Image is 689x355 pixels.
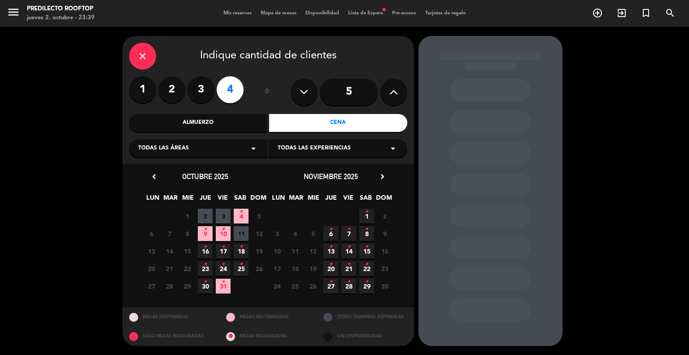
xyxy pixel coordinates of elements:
[204,222,207,237] i: •
[138,144,189,153] span: Todas las áreas
[329,222,332,237] i: •
[359,209,374,224] span: 1
[144,244,159,259] span: 13
[162,226,177,241] span: 7
[144,261,159,276] span: 20
[388,143,398,154] i: arrow_drop_down
[347,257,350,272] i: •
[305,226,320,241] span: 5
[323,226,338,241] span: 6
[198,193,213,207] span: JUE
[188,76,214,103] label: 3
[222,257,225,272] i: •
[27,4,95,13] div: Predilecto Rooftop
[288,261,302,276] span: 18
[341,226,356,241] span: 7
[378,172,387,181] i: chevron_right
[329,275,332,289] i: •
[250,193,265,207] span: DOM
[216,209,231,224] span: 3
[304,172,358,181] span: noviembre 2025
[215,193,230,207] span: VIE
[198,209,213,224] span: 2
[163,193,178,207] span: MAR
[219,11,256,16] span: Mis reservas
[421,11,471,16] span: Tarjetas de regalo
[180,209,195,224] span: 1
[341,244,356,259] span: 14
[377,244,392,259] span: 16
[149,172,159,181] i: chevron_left
[359,244,374,259] span: 15
[288,226,302,241] span: 4
[288,279,302,294] span: 25
[665,8,676,18] i: search
[240,205,243,219] i: •
[234,209,249,224] span: 4
[180,226,195,241] span: 8
[162,261,177,276] span: 21
[616,8,627,18] i: exit_to_app
[180,244,195,259] span: 15
[216,226,231,241] span: 10
[270,244,284,259] span: 10
[365,240,368,254] i: •
[180,261,195,276] span: 22
[359,226,374,241] span: 8
[240,240,243,254] i: •
[347,222,350,237] i: •
[216,279,231,294] span: 31
[248,143,259,154] i: arrow_drop_down
[359,261,374,276] span: 22
[270,279,284,294] span: 24
[359,279,374,294] span: 29
[180,193,195,207] span: MIE
[323,279,338,294] span: 27
[323,193,338,207] span: JUE
[162,279,177,294] span: 28
[270,226,284,241] span: 3
[377,279,392,294] span: 30
[317,327,414,346] div: SIN DISPONIBILIDAD
[7,5,20,22] button: menu
[347,275,350,289] i: •
[234,244,249,259] span: 18
[198,261,213,276] span: 23
[198,279,213,294] span: 30
[240,257,243,272] i: •
[323,261,338,276] span: 20
[344,11,388,16] span: Lista de Espera
[122,327,220,346] div: SOLO MESAS BLOQUEADAS
[365,275,368,289] i: •
[198,226,213,241] span: 9
[365,205,368,219] i: •
[219,327,317,346] div: MESAS BLOQUEADAS
[252,209,266,224] span: 5
[129,43,407,70] div: Indique cantidad de clientes
[7,5,20,19] i: menu
[305,261,320,276] span: 19
[253,76,282,108] div: ó
[158,76,185,103] label: 2
[234,261,249,276] span: 25
[592,8,603,18] i: add_circle_outline
[317,307,414,327] div: OTROS TAMAÑOS DIPONIBLES
[305,244,320,259] span: 12
[217,76,244,103] label: 4
[198,244,213,259] span: 16
[269,114,407,132] div: Cena
[144,279,159,294] span: 27
[129,76,156,103] label: 1
[222,240,225,254] i: •
[270,261,284,276] span: 17
[144,226,159,241] span: 6
[341,193,356,207] span: VIE
[219,307,317,327] div: MESAS RESTRINGIDAS
[145,193,160,207] span: LUN
[341,261,356,276] span: 21
[252,226,266,241] span: 12
[122,307,220,327] div: MESAS DISPONIBLES
[329,240,332,254] i: •
[288,244,302,259] span: 11
[252,244,266,259] span: 19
